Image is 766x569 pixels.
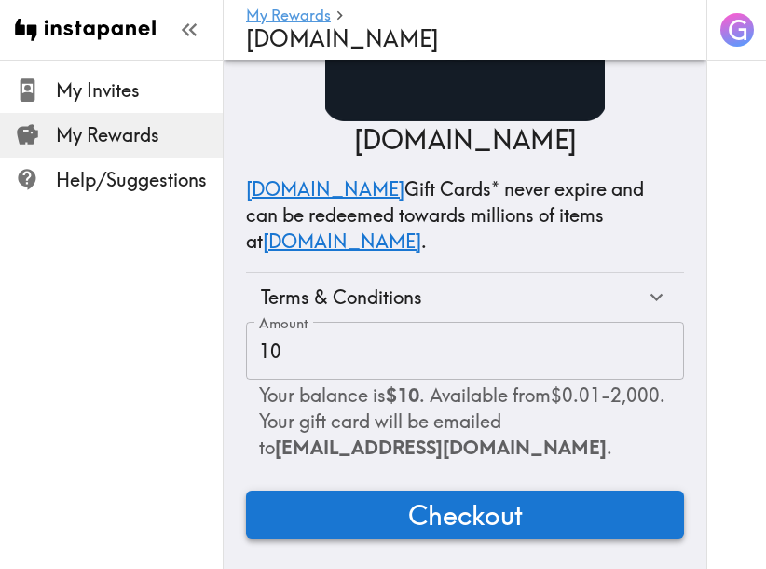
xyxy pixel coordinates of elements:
a: My Rewards [246,7,331,25]
button: G [718,11,756,49]
p: [DOMAIN_NAME] [354,121,577,158]
label: Amount [259,313,308,334]
h4: [DOMAIN_NAME] [246,25,669,52]
p: Gift Cards* never expire and can be redeemed towards millions of items at . [246,176,684,255]
span: Checkout [408,496,523,534]
button: Checkout [246,491,684,539]
div: Terms & Conditions [261,284,644,311]
span: Help/Suggestions [56,167,223,193]
span: G [728,14,748,47]
span: My Invites [56,77,223,104]
div: Terms & Conditions [246,273,684,322]
b: $10 [386,383,419,407]
span: My Rewards [56,122,223,148]
span: [EMAIL_ADDRESS][DOMAIN_NAME] [275,436,607,459]
span: Your balance is . Available from $0.01 - 2,000 . Your gift card will be emailed to . [259,383,665,459]
a: [DOMAIN_NAME] [246,177,404,201]
a: [DOMAIN_NAME] [263,229,421,253]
